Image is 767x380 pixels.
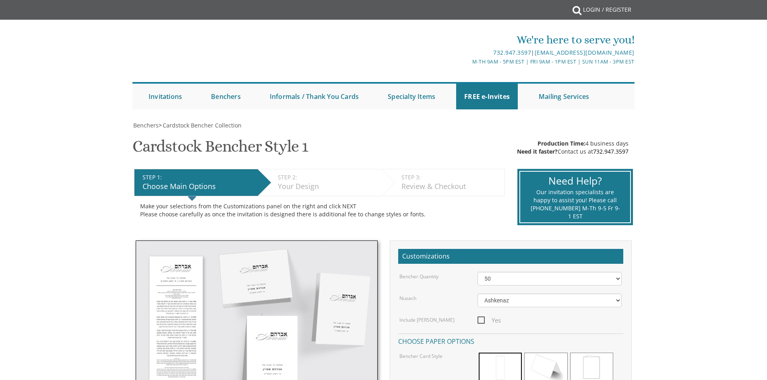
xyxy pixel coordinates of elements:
[493,49,531,56] a: 732.947.3597
[517,140,628,156] div: 4 business days Contact us at
[132,121,159,129] a: Benchers
[398,333,623,347] h4: Choose paper options
[300,48,635,58] div: |
[143,173,254,181] div: STEP 1:
[300,32,635,48] div: We're here to serve you!
[398,249,623,264] h2: Customizations
[456,84,518,109] a: FREE e-Invites
[300,58,635,66] div: M-Th 9am - 5pm EST | Fri 9am - 1pm EST | Sun 11am - 3pm EST
[538,140,585,147] span: Production Time:
[278,181,377,192] div: Your Design
[133,121,159,129] span: Benchers
[132,138,308,161] h1: Cardstock Bencher Style 1
[203,84,249,109] a: Benchers
[163,121,242,129] span: Cardstock Bencher Collection
[517,148,558,155] span: Need it faster?
[399,273,438,280] label: Bencher Quantity
[535,49,635,56] a: [EMAIL_ADDRESS][DOMAIN_NAME]
[159,121,242,129] span: >
[278,173,377,181] div: STEP 2:
[530,174,620,188] div: Need Help?
[143,181,254,192] div: Choose Main Options
[162,121,242,129] a: Cardstock Bencher Collection
[262,84,367,109] a: Informals / Thank You Cards
[401,181,500,192] div: Review & Checkout
[141,84,190,109] a: Invitations
[399,353,442,359] label: Bencher Card Style
[593,148,628,155] a: 732.947.3597
[399,316,455,323] label: Include [PERSON_NAME]
[478,315,501,325] span: Yes
[401,173,500,181] div: STEP 3:
[399,295,416,302] label: Nusach
[140,202,499,218] div: Make your selections from the Customizations panel on the right and click NEXT Please choose care...
[530,188,620,220] div: Our invitation specialists are happy to assist you! Please call [PHONE_NUMBER] M-Th 9-5 Fr 9-1 EST
[531,84,597,109] a: Mailing Services
[380,84,443,109] a: Specialty Items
